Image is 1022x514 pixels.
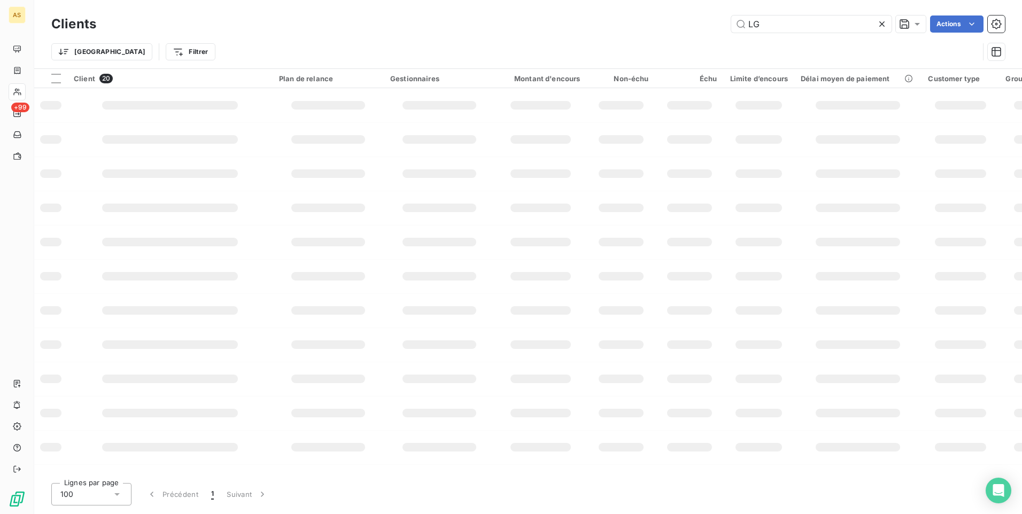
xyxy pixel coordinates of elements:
[166,43,215,60] button: Filtrer
[930,15,984,33] button: Actions
[74,74,95,83] span: Client
[211,489,214,500] span: 1
[9,490,26,508] img: Logo LeanPay
[99,74,113,83] span: 20
[593,74,649,83] div: Non-échu
[662,74,717,83] div: Échu
[205,483,220,505] button: 1
[11,103,29,112] span: +99
[60,489,73,500] span: 100
[140,483,205,505] button: Précédent
[928,74,993,83] div: Customer type
[9,6,26,24] div: AS
[390,74,489,83] div: Gestionnaires
[986,478,1011,503] div: Open Intercom Messenger
[51,14,96,34] h3: Clients
[730,74,788,83] div: Limite d’encours
[220,483,274,505] button: Suivant
[51,43,152,60] button: [GEOGRAPHIC_DATA]
[801,74,915,83] div: Délai moyen de paiement
[731,15,892,33] input: Rechercher
[279,74,377,83] div: Plan de relance
[501,74,580,83] div: Montant d'encours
